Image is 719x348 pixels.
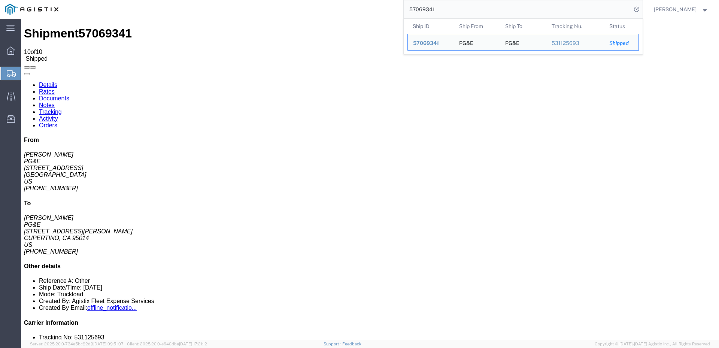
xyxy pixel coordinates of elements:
[653,5,709,14] button: [PERSON_NAME]
[21,19,719,340] iframe: FS Legacy Container
[404,0,631,18] input: Search for shipment number, reference number
[324,342,342,346] a: Support
[604,19,639,34] th: Status
[546,19,604,34] th: Tracking Nu.
[595,341,710,347] span: Copyright © [DATE]-[DATE] Agistix Inc., All Rights Reserved
[5,4,58,15] img: logo
[505,34,519,50] div: PG&E
[413,40,439,46] span: 57069341
[500,19,546,34] th: Ship To
[179,342,207,346] span: [DATE] 17:21:12
[127,342,207,346] span: Client: 2025.20.0-e640dba
[453,19,500,34] th: Ship From
[342,342,361,346] a: Feedback
[413,39,449,47] div: 57069341
[407,19,454,34] th: Ship ID
[654,5,697,13] span: Joe Torres
[551,39,599,47] div: 531125693
[93,342,124,346] span: [DATE] 09:51:07
[459,34,473,50] div: PG&E
[609,39,633,47] div: Shipped
[30,342,124,346] span: Server: 2025.20.0-734e5bc92d9
[407,19,643,54] table: Search Results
